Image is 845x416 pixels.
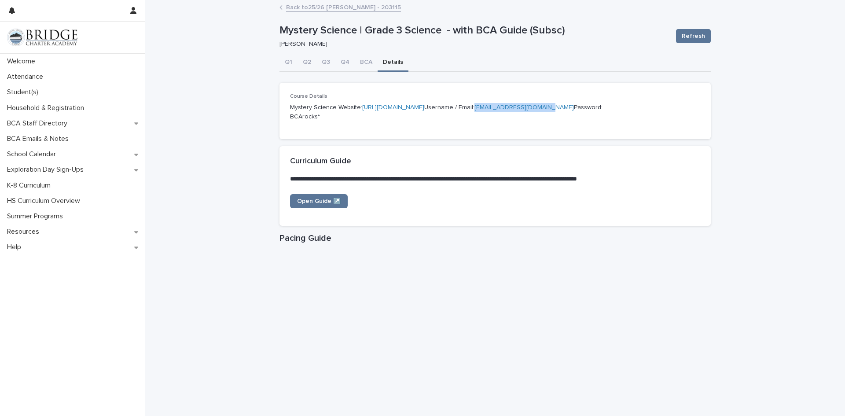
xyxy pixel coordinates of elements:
[4,88,45,96] p: Student(s)
[355,54,378,72] button: BCA
[676,29,711,43] button: Refresh
[297,198,341,204] span: Open Guide ↗️
[4,135,76,143] p: BCA Emails & Notes
[378,54,408,72] button: Details
[290,94,327,99] span: Course Details
[4,119,74,128] p: BCA Staff Directory
[4,57,42,66] p: Welcome
[290,157,351,166] h2: Curriculum Guide
[4,197,87,205] p: HS Curriculum Overview
[298,54,316,72] button: Q2
[4,228,46,236] p: Resources
[682,32,705,40] span: Refresh
[4,104,91,112] p: Household & Registration
[279,24,669,37] p: Mystery Science | Grade 3 Science - with BCA Guide (Subsc)
[335,54,355,72] button: Q4
[279,54,298,72] button: Q1
[290,194,348,208] a: Open Guide ↗️
[7,29,77,46] img: V1C1m3IdTEidaUdm9Hs0
[4,150,63,158] p: School Calendar
[4,212,70,221] p: Summer Programs
[4,166,91,174] p: Exploration Day Sign-Ups
[4,181,58,190] p: K-8 Curriculum
[290,103,700,121] p: Mystery Science Website: Username / Email: Password: BCArocks*
[279,40,665,48] p: [PERSON_NAME]
[362,104,424,110] a: [URL][DOMAIN_NAME]
[279,233,711,243] h1: Pacing Guide
[474,104,574,110] a: [EMAIL_ADDRESS][DOMAIN_NAME]
[4,243,28,251] p: Help
[286,2,401,12] a: Back to25/26 [PERSON_NAME] - 203115
[316,54,335,72] button: Q3
[4,73,50,81] p: Attendance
